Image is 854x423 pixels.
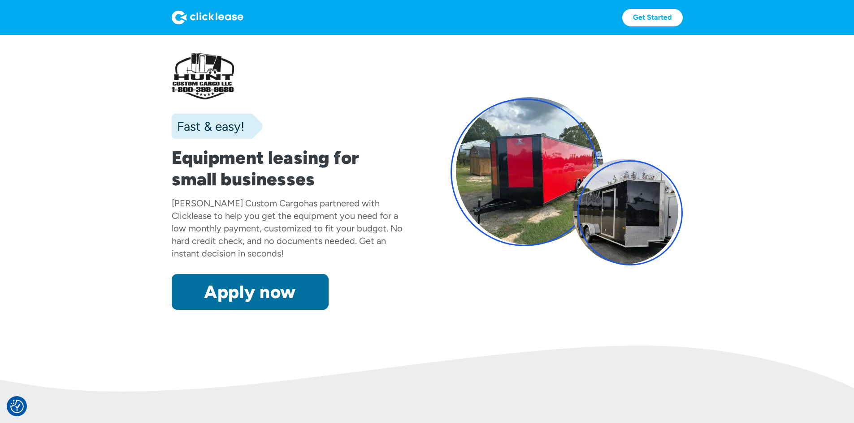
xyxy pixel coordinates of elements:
[622,9,683,26] a: Get Started
[10,400,24,413] img: Revisit consent button
[172,147,404,190] h1: Equipment leasing for small businesses
[172,274,329,310] a: Apply now
[172,198,304,209] div: [PERSON_NAME] Custom Cargo
[172,10,243,25] img: Logo
[172,198,403,259] div: has partnered with Clicklease to help you get the equipment you need for a low monthly payment, c...
[10,400,24,413] button: Consent Preferences
[172,117,244,135] div: Fast & easy!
